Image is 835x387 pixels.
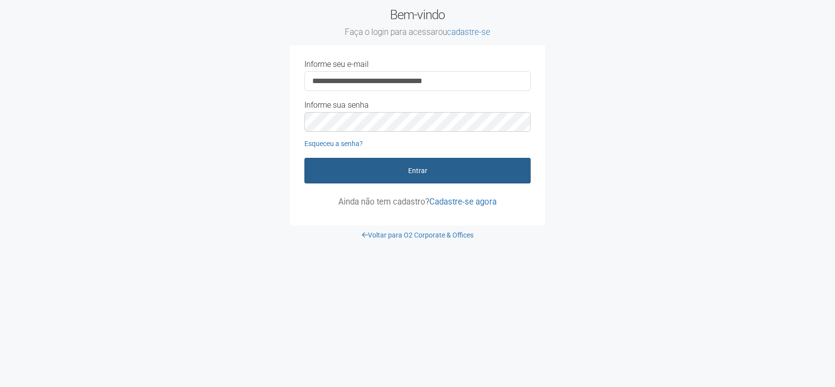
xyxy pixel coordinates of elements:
span: ou [438,27,490,37]
small: Faça o login para acessar [290,27,545,38]
button: Entrar [304,158,531,183]
a: Esqueceu a senha? [304,140,363,148]
a: Cadastre-se agora [429,197,497,207]
label: Informe seu e-mail [304,60,369,69]
h2: Bem-vindo [290,7,545,38]
a: cadastre-se [447,27,490,37]
label: Informe sua senha [304,101,369,110]
p: Ainda não tem cadastro? [304,197,531,206]
a: Voltar para O2 Corporate & Offices [362,231,474,239]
